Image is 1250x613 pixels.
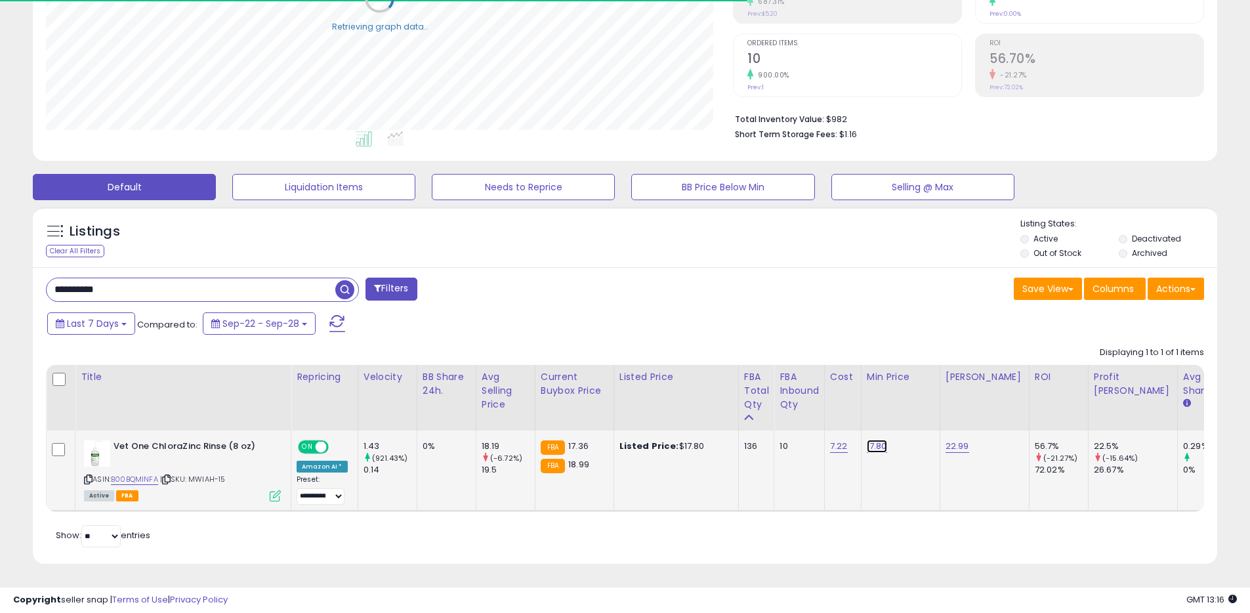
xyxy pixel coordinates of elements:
span: OFF [327,442,348,453]
button: Liquidation Items [232,174,415,200]
span: 2025-10-6 13:16 GMT [1186,593,1237,606]
div: [PERSON_NAME] [946,370,1024,384]
button: Save View [1014,278,1082,300]
b: Listed Price: [619,440,679,452]
small: (-6.72%) [490,453,522,463]
span: All listings currently available for purchase on Amazon [84,490,114,501]
small: Prev: 72.02% [990,83,1023,91]
small: FBA [541,459,565,473]
small: -21.27% [995,70,1027,80]
span: | SKU: MWIAH-15 [160,474,226,484]
div: $17.80 [619,440,728,452]
span: ON [299,442,316,453]
div: Preset: [297,475,348,505]
small: Prev: $5.20 [747,10,778,18]
div: Clear All Filters [46,245,104,257]
a: Terms of Use [112,593,168,606]
button: Last 7 Days [47,312,135,335]
div: 0% [1183,464,1236,476]
span: FBA [116,490,138,501]
div: Cost [830,370,856,384]
button: Sep-22 - Sep-28 [203,312,316,335]
div: FBA Total Qty [744,370,769,412]
span: Show: entries [56,529,150,541]
label: Deactivated [1132,233,1181,244]
h5: Listings [70,222,120,241]
span: Ordered Items [747,40,961,47]
span: Compared to: [137,318,198,331]
div: 0% [423,440,466,452]
small: 900.00% [753,70,789,80]
span: 17.36 [568,440,589,452]
button: Columns [1084,278,1146,300]
span: Columns [1093,282,1134,295]
b: Vet One ChloraZinc Rinse (8 oz) [114,440,273,456]
div: seller snap | | [13,594,228,606]
div: Profit [PERSON_NAME] [1094,370,1172,398]
div: 26.67% [1094,464,1177,476]
div: 1.43 [364,440,417,452]
b: Short Term Storage Fees: [735,129,837,140]
label: Out of Stock [1033,247,1081,259]
div: 72.02% [1035,464,1088,476]
small: Prev: 1 [747,83,764,91]
div: Amazon AI * [297,461,348,473]
button: Needs to Reprice [432,174,615,200]
small: FBA [541,440,565,455]
button: BB Price Below Min [631,174,814,200]
div: Displaying 1 to 1 of 1 items [1100,347,1204,359]
small: (-21.27%) [1043,453,1077,463]
p: Listing States: [1020,218,1217,230]
label: Archived [1132,247,1167,259]
small: Avg BB Share. [1183,398,1191,410]
div: 18.19 [482,440,535,452]
div: FBA inbound Qty [780,370,819,412]
span: Sep-22 - Sep-28 [222,317,299,330]
div: 0.14 [364,464,417,476]
div: Avg Selling Price [482,370,530,412]
div: Retrieving graph data.. [332,20,428,32]
div: ASIN: [84,440,281,500]
small: (921.43%) [372,453,407,463]
span: $1.16 [839,128,857,140]
button: Default [33,174,216,200]
div: Listed Price [619,370,733,384]
span: ROI [990,40,1203,47]
a: 7.22 [830,440,848,453]
div: Current Buybox Price [541,370,608,398]
div: Title [81,370,285,384]
button: Selling @ Max [831,174,1014,200]
div: Velocity [364,370,411,384]
div: Avg BB Share [1183,370,1231,398]
div: 0.29% [1183,440,1236,452]
div: 22.5% [1094,440,1177,452]
button: Filters [365,278,417,301]
div: 19.5 [482,464,535,476]
b: Total Inventory Value: [735,114,824,125]
a: Privacy Policy [170,593,228,606]
h2: 56.70% [990,51,1203,69]
a: B00BQMINFA [111,474,158,485]
img: 41R66xOocBL._SL40_.jpg [84,440,110,467]
span: 18.99 [568,458,589,471]
small: (-15.64%) [1102,453,1138,463]
span: Last 7 Days [67,317,119,330]
div: Repricing [297,370,352,384]
a: 17.80 [867,440,887,453]
button: Actions [1148,278,1204,300]
h2: 10 [747,51,961,69]
div: BB Share 24h. [423,370,470,398]
div: 10 [780,440,814,452]
small: Prev: 0.00% [990,10,1021,18]
a: 22.99 [946,440,969,453]
div: Min Price [867,370,934,384]
div: 136 [744,440,764,452]
div: 56.7% [1035,440,1088,452]
div: ROI [1035,370,1083,384]
label: Active [1033,233,1058,244]
li: $982 [735,110,1194,126]
strong: Copyright [13,593,61,606]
